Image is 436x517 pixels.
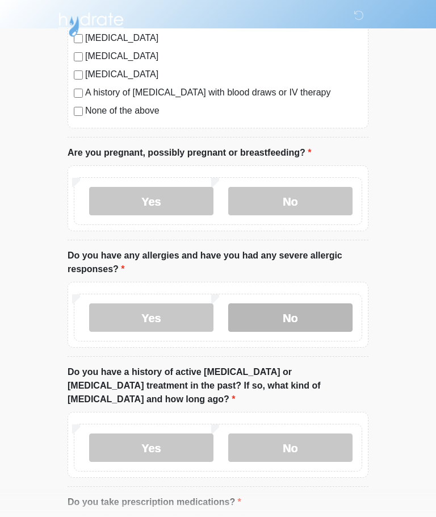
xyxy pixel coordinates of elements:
[68,495,241,509] label: Do you take prescription medications?
[74,70,83,80] input: [MEDICAL_DATA]
[74,89,83,98] input: A history of [MEDICAL_DATA] with blood draws or IV therapy
[85,49,362,63] label: [MEDICAL_DATA]
[85,86,362,99] label: A history of [MEDICAL_DATA] with blood draws or IV therapy
[228,433,353,462] label: No
[56,9,125,37] img: Hydrate IV Bar - Arcadia Logo
[228,303,353,332] label: No
[74,52,83,61] input: [MEDICAL_DATA]
[89,187,213,215] label: Yes
[89,303,213,332] label: Yes
[74,107,83,116] input: None of the above
[228,187,353,215] label: No
[68,249,368,276] label: Do you have any allergies and have you had any severe allergic responses?
[89,433,213,462] label: Yes
[68,146,311,160] label: Are you pregnant, possibly pregnant or breastfeeding?
[85,68,362,81] label: [MEDICAL_DATA]
[85,104,362,118] label: None of the above
[68,365,368,406] label: Do you have a history of active [MEDICAL_DATA] or [MEDICAL_DATA] treatment in the past? If so, wh...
